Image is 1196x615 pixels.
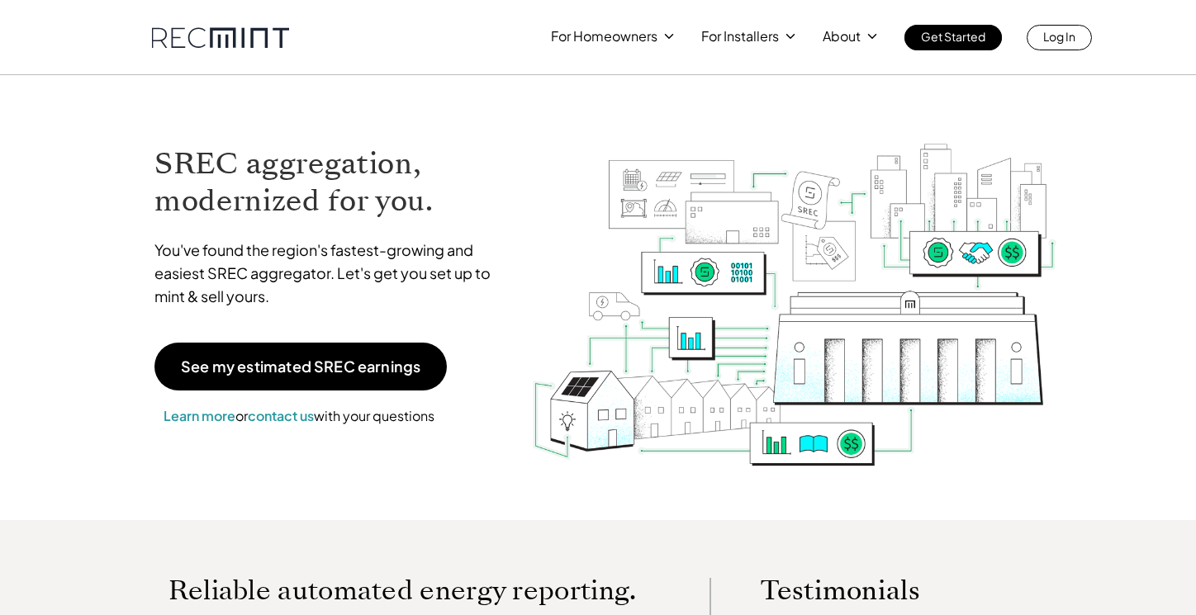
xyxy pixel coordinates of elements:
[761,578,1007,603] p: Testimonials
[551,25,657,48] p: For Homeowners
[701,25,779,48] p: For Installers
[154,239,506,308] p: You've found the region's fastest-growing and easiest SREC aggregator. Let's get you set up to mi...
[904,25,1002,50] a: Get Started
[921,25,985,48] p: Get Started
[1027,25,1092,50] a: Log In
[181,359,420,374] p: See my estimated SREC earnings
[248,407,314,424] a: contact us
[154,343,447,390] a: See my estimated SREC earnings
[168,578,661,603] p: Reliable automated energy reporting.
[164,407,235,424] a: Learn more
[823,25,861,48] p: About
[154,145,506,220] h1: SREC aggregation, modernized for you.
[531,100,1058,471] img: RECmint value cycle
[1043,25,1075,48] p: Log In
[154,405,444,427] p: or with your questions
